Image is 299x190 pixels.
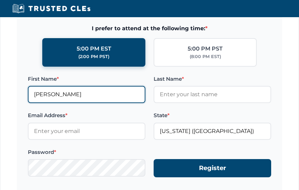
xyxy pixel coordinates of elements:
label: Password [28,148,145,156]
span: I prefer to attend at the following time: [28,24,271,33]
button: Register [154,159,271,177]
label: Email Address [28,111,145,120]
div: (2:00 PM PST) [78,53,109,60]
label: State [154,111,271,120]
div: 5:00 PM PST [188,44,223,53]
label: Last Name [154,75,271,83]
img: Trusted CLEs [10,3,92,14]
input: Enter your first name [28,86,145,103]
input: Washington (WA) [154,123,271,140]
div: (8:00 PM EST) [190,53,221,60]
div: 5:00 PM EST [77,44,111,53]
label: First Name [28,75,145,83]
input: Enter your email [28,123,145,140]
input: Enter your last name [154,86,271,103]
